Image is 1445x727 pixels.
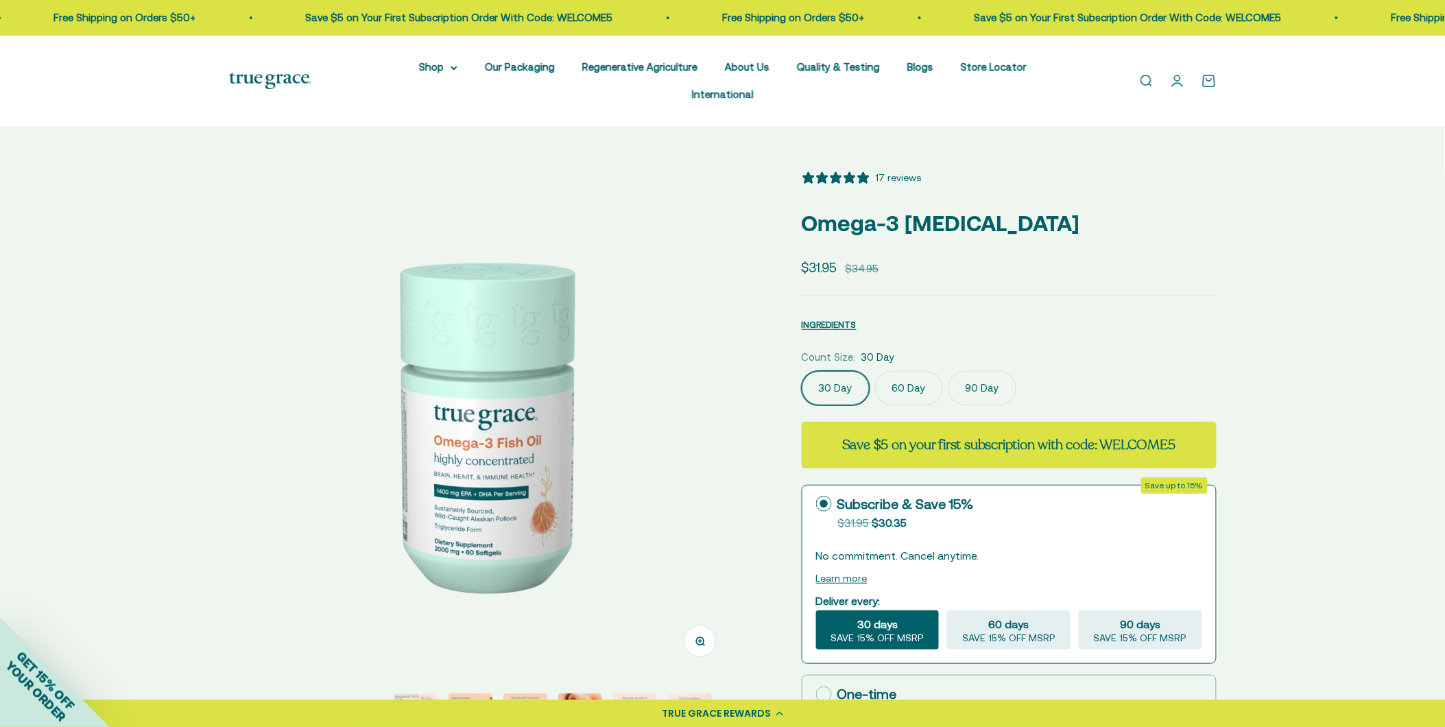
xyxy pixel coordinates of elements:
[907,61,933,73] a: Blogs
[14,649,77,713] span: GET 15% OFF
[54,12,196,23] a: Free Shipping on Orders $50+
[802,257,837,278] sale-price: $31.95
[419,59,457,75] summary: Shop
[846,261,879,277] compare-at-price: $34.95
[797,61,880,73] a: Quality & Testing
[662,706,772,721] div: TRUE GRACE REWARDS
[582,61,697,73] a: Regenerative Agriculture
[3,658,69,724] span: YOUR ORDER
[802,349,856,366] legend: Count Size:
[961,61,1027,73] a: Store Locator
[802,206,1217,241] p: Omega-3 [MEDICAL_DATA]
[306,10,613,26] p: Save $5 on Your First Subscription Order With Code: WELCOME5
[723,12,865,23] a: Free Shipping on Orders $50+
[725,61,769,73] a: About Us
[692,88,754,100] a: International
[485,61,555,73] a: Our Packaging
[975,10,1282,26] p: Save $5 on Your First Subscription Order With Code: WELCOME5
[229,170,736,677] img: Omega-3 Fish Oil for Brain, Heart, and Immune Health* Sustainably sourced, wild-caught Alaskan fi...
[802,316,857,333] button: INGREDIENTS
[861,349,895,366] span: 30 Day
[802,320,857,330] span: INGREDIENTS
[842,436,1175,454] strong: Save $5 on your first subscription with code: WELCOME5
[802,170,922,185] button: 5 stars, 17 ratings
[876,170,922,185] div: 17 reviews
